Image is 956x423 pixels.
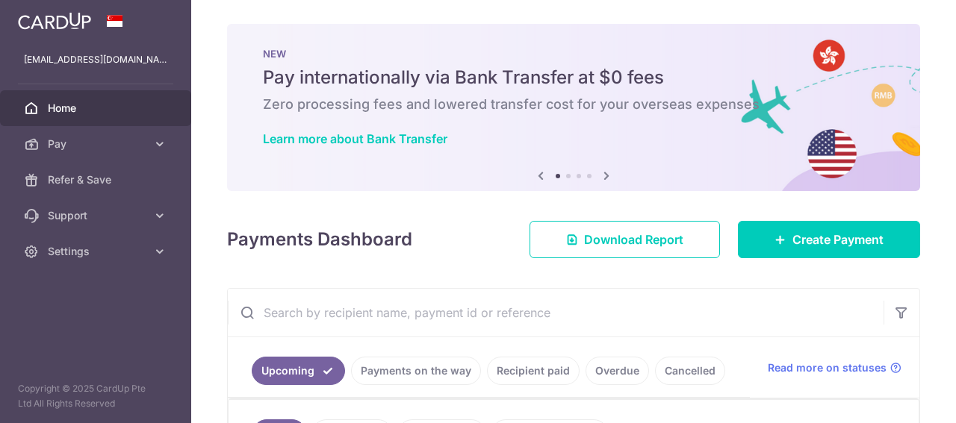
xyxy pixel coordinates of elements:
[48,208,146,223] span: Support
[48,244,146,259] span: Settings
[530,221,720,258] a: Download Report
[48,137,146,151] span: Pay
[351,357,481,385] a: Payments on the way
[228,289,884,336] input: Search by recipient name, payment id or reference
[738,221,920,258] a: Create Payment
[586,357,649,385] a: Overdue
[252,357,345,385] a: Upcoming
[263,66,884,90] h5: Pay internationally via Bank Transfer at $0 fees
[48,101,146,116] span: Home
[860,378,941,416] iframe: Opens a widget where you can find more information
[263,95,884,113] h6: Zero processing fees and lowered transfer cost for your overseas expenses
[768,360,887,375] span: Read more on statuses
[487,357,580,385] a: Recipient paid
[18,12,91,30] img: CardUp
[792,231,884,248] span: Create Payment
[584,231,683,248] span: Download Report
[263,131,447,146] a: Learn more about Bank Transfer
[227,226,412,253] h4: Payments Dashboard
[24,52,167,67] p: [EMAIL_ADDRESS][DOMAIN_NAME]
[655,357,725,385] a: Cancelled
[227,24,920,191] img: Bank transfer banner
[48,172,146,187] span: Refer & Save
[768,360,901,375] a: Read more on statuses
[263,48,884,60] p: NEW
